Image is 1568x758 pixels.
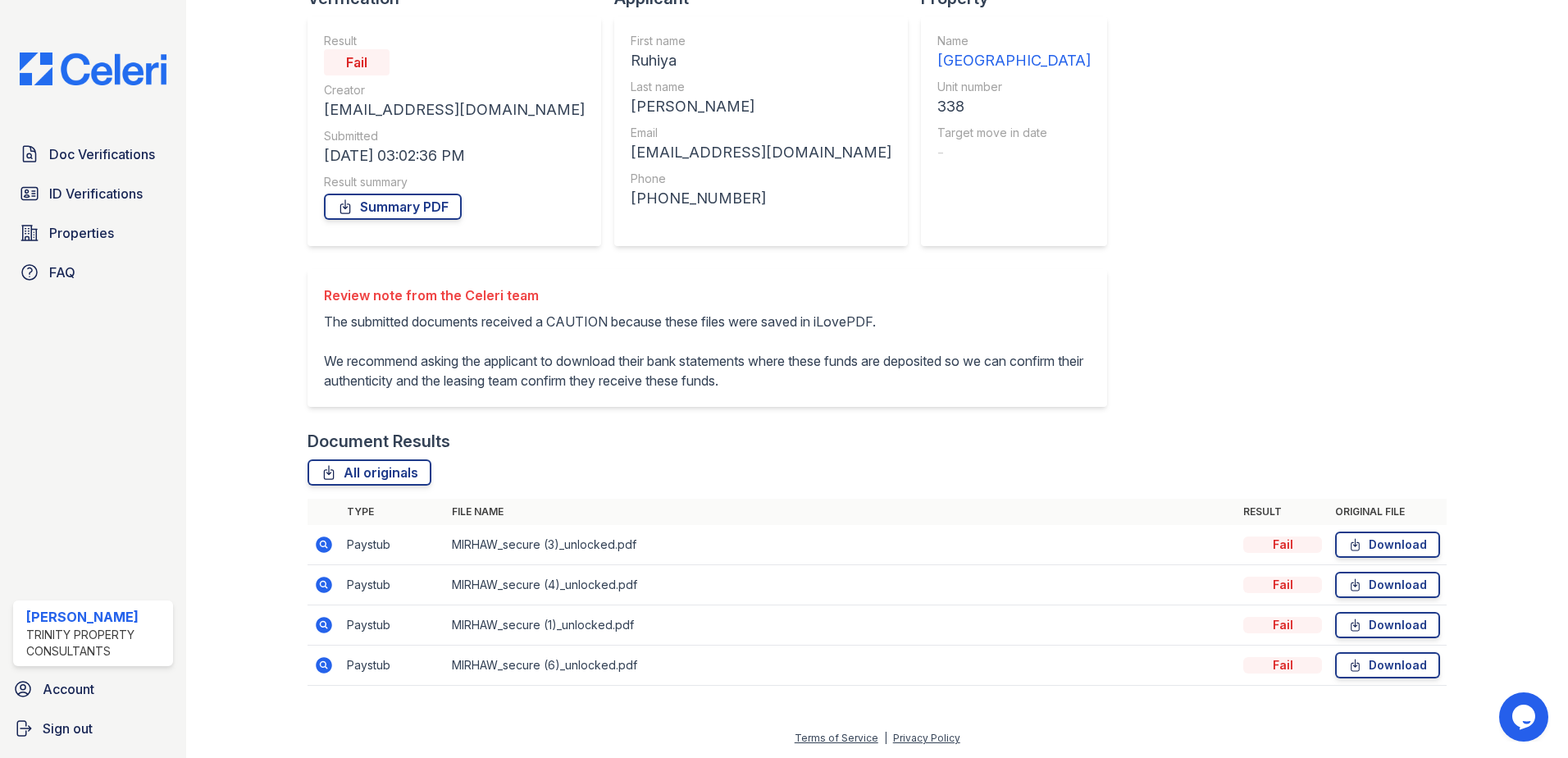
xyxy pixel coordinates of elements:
div: Unit number [937,79,1091,95]
td: Paystub [340,605,445,646]
a: Properties [13,217,173,249]
div: 338 [937,95,1091,118]
a: Account [7,673,180,705]
td: Paystub [340,565,445,605]
td: MIRHAW_secure (1)_unlocked.pdf [445,605,1237,646]
div: Name [937,33,1091,49]
div: Review note from the Celeri team [324,285,1091,305]
div: Result [324,33,585,49]
div: Fail [1243,577,1322,593]
div: Fail [324,49,390,75]
span: Doc Verifications [49,144,155,164]
div: Target move in date [937,125,1091,141]
div: [EMAIL_ADDRESS][DOMAIN_NAME] [631,141,891,164]
td: Paystub [340,646,445,686]
a: All originals [308,459,431,486]
div: Result summary [324,174,585,190]
div: [GEOGRAPHIC_DATA] [937,49,1091,72]
a: Terms of Service [795,732,878,744]
a: Download [1335,652,1440,678]
td: MIRHAW_secure (3)_unlocked.pdf [445,525,1237,565]
div: Phone [631,171,891,187]
td: MIRHAW_secure (4)_unlocked.pdf [445,565,1237,605]
a: Privacy Policy [893,732,960,744]
td: MIRHAW_secure (6)_unlocked.pdf [445,646,1237,686]
div: [PERSON_NAME] [26,607,166,627]
div: [DATE] 03:02:36 PM [324,144,585,167]
span: Properties [49,223,114,243]
div: Submitted [324,128,585,144]
div: [PHONE_NUMBER] [631,187,891,210]
a: Doc Verifications [13,138,173,171]
div: | [884,732,887,744]
div: First name [631,33,891,49]
div: - [937,141,1091,164]
div: [EMAIL_ADDRESS][DOMAIN_NAME] [324,98,585,121]
div: Creator [324,82,585,98]
th: Type [340,499,445,525]
a: FAQ [13,256,173,289]
span: FAQ [49,263,75,282]
th: Result [1237,499,1329,525]
div: Last name [631,79,891,95]
div: Ruhiya [631,49,891,72]
div: Trinity Property Consultants [26,627,166,660]
iframe: chat widget [1499,692,1552,742]
a: Download [1335,612,1440,638]
img: CE_Logo_Blue-a8612792a0a2168367f1c8372b55b34899dd931a85d93a1a3d3e32e68fde9ad4.png [7,53,180,85]
a: Download [1335,572,1440,598]
p: The submitted documents received a CAUTION because these files were saved in iLovePDF. We recomme... [324,312,1091,390]
div: Fail [1243,537,1322,553]
div: Document Results [308,430,450,453]
div: Fail [1243,617,1322,633]
span: Sign out [43,719,93,738]
span: Account [43,679,94,699]
a: Download [1335,532,1440,558]
a: Name [GEOGRAPHIC_DATA] [937,33,1091,72]
a: ID Verifications [13,177,173,210]
span: ID Verifications [49,184,143,203]
div: Fail [1243,657,1322,674]
td: Paystub [340,525,445,565]
th: File name [445,499,1237,525]
div: [PERSON_NAME] [631,95,891,118]
th: Original file [1329,499,1447,525]
a: Sign out [7,712,180,745]
a: Summary PDF [324,194,462,220]
div: Email [631,125,891,141]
